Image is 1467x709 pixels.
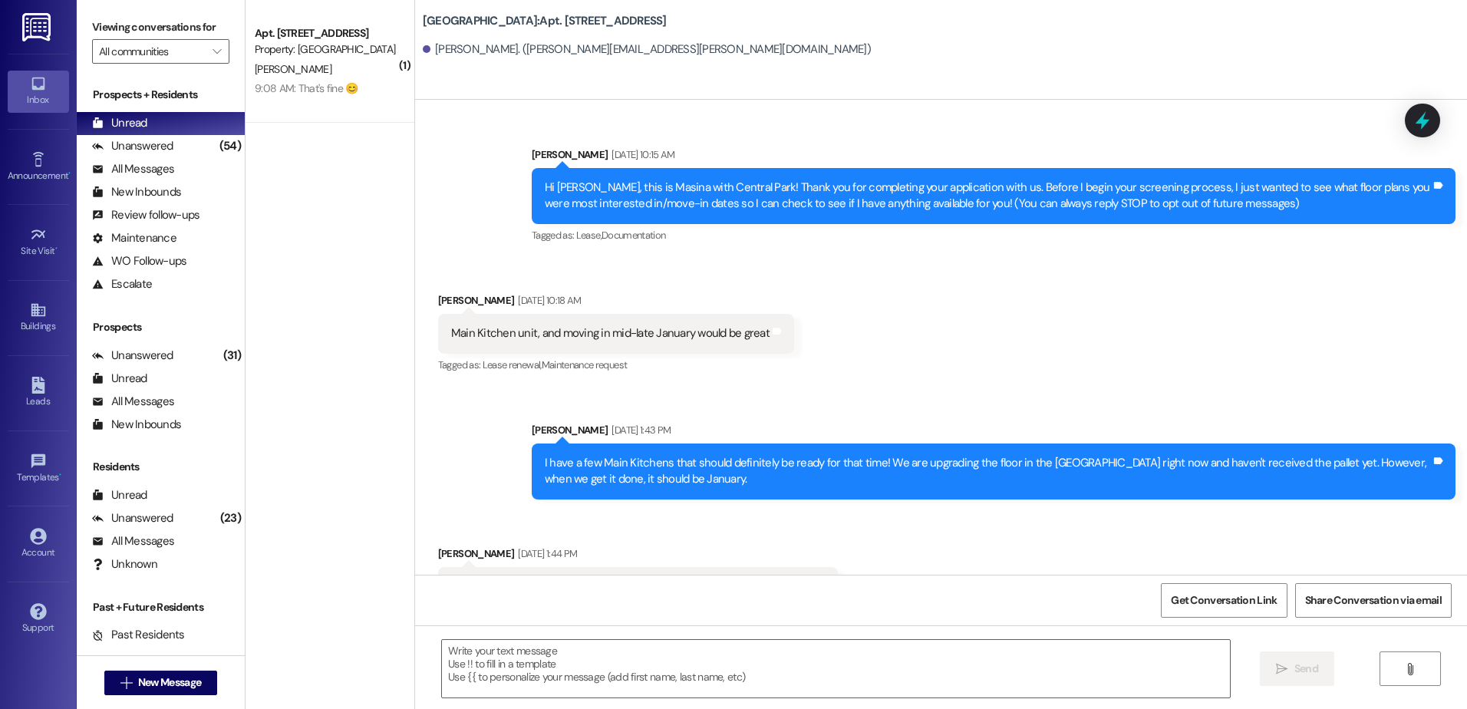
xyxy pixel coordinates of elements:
[92,15,229,39] label: Viewing conversations for
[438,546,838,567] div: [PERSON_NAME]
[255,25,397,41] div: Apt. [STREET_ADDRESS]
[216,134,245,158] div: (54)
[8,523,69,565] a: Account
[92,138,173,154] div: Unanswered
[532,422,1455,444] div: [PERSON_NAME]
[59,470,61,480] span: •
[8,297,69,338] a: Buildings
[92,627,185,643] div: Past Residents
[542,358,628,371] span: Maintenance request
[55,243,58,254] span: •
[255,81,358,95] div: 9:08 AM: That's fine 😊
[532,147,1455,168] div: [PERSON_NAME]
[608,422,671,438] div: [DATE] 1:43 PM
[77,87,245,103] div: Prospects + Residents
[608,147,674,163] div: [DATE] 10:15 AM
[576,229,602,242] span: Lease ,
[602,229,666,242] span: Documentation
[255,62,331,76] span: [PERSON_NAME]
[92,394,174,410] div: All Messages
[92,510,173,526] div: Unanswered
[92,487,147,503] div: Unread
[8,599,69,640] a: Support
[8,372,69,414] a: Leads
[92,230,176,246] div: Maintenance
[92,371,147,387] div: Unread
[99,39,205,64] input: All communities
[514,546,577,562] div: [DATE] 1:44 PM
[438,354,794,376] div: Tagged as:
[423,13,667,29] b: [GEOGRAPHIC_DATA]: Apt. [STREET_ADDRESS]
[77,319,245,335] div: Prospects
[92,253,186,269] div: WO Follow-ups
[451,325,770,341] div: Main Kitchen unit, and moving in mid-late January would be great
[22,13,54,41] img: ResiDesk Logo
[92,115,147,131] div: Unread
[1161,583,1287,618] button: Get Conversation Link
[1294,661,1318,677] span: Send
[8,222,69,263] a: Site Visit •
[120,677,132,689] i: 
[8,71,69,112] a: Inbox
[68,168,71,179] span: •
[545,180,1431,213] div: Hi [PERSON_NAME], this is Masina with Central Park! Thank you for completing your application wit...
[92,417,181,433] div: New Inbounds
[483,358,542,371] span: Lease renewal ,
[1260,651,1334,686] button: Send
[92,161,174,177] div: All Messages
[92,348,173,364] div: Unanswered
[423,41,871,58] div: [PERSON_NAME]. ([PERSON_NAME][EMAIL_ADDRESS][PERSON_NAME][DOMAIN_NAME])
[216,506,245,530] div: (23)
[8,448,69,490] a: Templates •
[255,41,397,58] div: Property: [GEOGRAPHIC_DATA]
[77,599,245,615] div: Past + Future Residents
[1404,663,1416,675] i: 
[438,292,794,314] div: [PERSON_NAME]
[514,292,581,308] div: [DATE] 10:18 AM
[138,674,201,691] span: New Message
[219,344,245,368] div: (31)
[92,533,174,549] div: All Messages
[1276,663,1287,675] i: 
[1171,592,1277,608] span: Get Conversation Link
[77,459,245,475] div: Residents
[1305,592,1442,608] span: Share Conversation via email
[1295,583,1452,618] button: Share Conversation via email
[92,556,157,572] div: Unknown
[104,671,218,695] button: New Message
[213,45,221,58] i: 
[532,224,1455,246] div: Tagged as:
[92,184,181,200] div: New Inbounds
[92,207,199,223] div: Review follow-ups
[545,455,1431,488] div: I have a few Main Kitchens that should definitely be ready for that time! We are upgrading the fl...
[92,276,152,292] div: Escalate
